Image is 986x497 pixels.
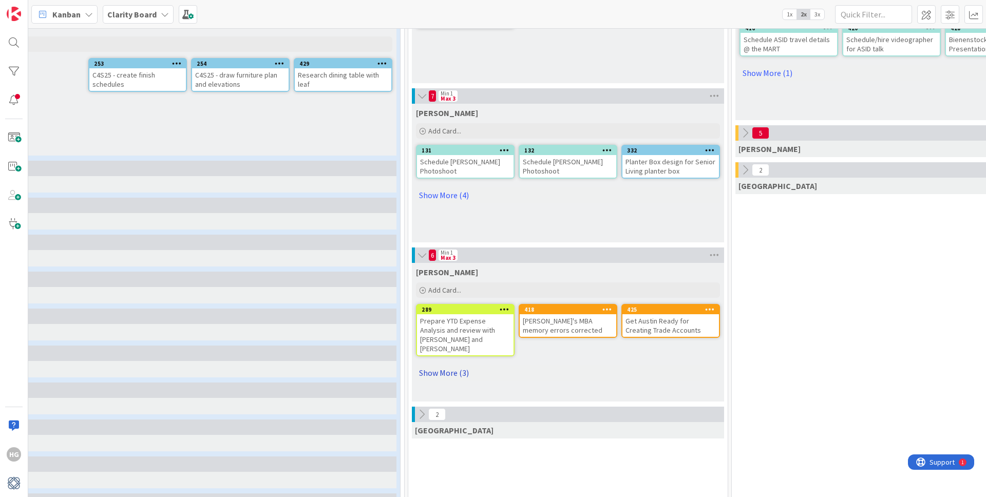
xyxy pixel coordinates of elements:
[7,447,21,462] div: HG
[197,60,289,67] div: 254
[417,305,514,355] div: 289Prepare YTD Expense Analysis and review with [PERSON_NAME] and [PERSON_NAME]
[422,147,514,154] div: 131
[524,306,616,313] div: 418
[299,60,391,67] div: 429
[741,24,837,55] div: 416Schedule ASID travel details @ the MART
[94,60,186,67] div: 253
[415,425,494,435] span: Devon
[53,4,56,12] div: 1
[622,305,719,337] div: 425Get Austin Ready for Creating Trade Accounts
[783,9,797,20] span: 1x
[519,304,617,338] a: 418[PERSON_NAME]'s MBA memory errors corrected
[192,59,289,91] div: 254C4S25 - draw furniture plan and elevations
[842,23,941,56] a: 420Schedule/hire videographer for ASID talk
[7,476,21,490] img: avatar
[22,2,47,14] span: Support
[441,250,453,255] div: Min 1
[52,8,81,21] span: Kanban
[416,108,478,118] span: Hannah
[752,164,769,176] span: 2
[422,306,514,313] div: 289
[520,146,616,155] div: 132
[441,91,453,96] div: Min 1
[741,24,837,33] div: 416
[738,144,801,154] span: Philip
[295,59,391,68] div: 429
[621,304,720,338] a: 425Get Austin Ready for Creating Trade Accounts
[835,5,912,24] input: Quick Filter...
[428,249,437,261] span: 6
[739,23,838,56] a: 416Schedule ASID travel details @ the MART
[417,155,514,178] div: Schedule [PERSON_NAME] Photoshoot
[417,305,514,314] div: 289
[621,145,720,179] a: 332Planter Box design for Senior Living planter box
[797,9,810,20] span: 2x
[295,68,391,91] div: Research dining table with leaf
[627,306,719,313] div: 425
[416,267,478,277] span: Philip
[416,304,515,356] a: 289Prepare YTD Expense Analysis and review with [PERSON_NAME] and [PERSON_NAME]
[89,59,186,68] div: 253
[519,145,617,179] a: 132Schedule [PERSON_NAME] Photoshoot
[622,155,719,178] div: Planter Box design for Senior Living planter box
[107,9,157,20] b: Clarity Board
[752,127,769,139] span: 5
[441,96,456,101] div: Max 3
[520,155,616,178] div: Schedule [PERSON_NAME] Photoshoot
[192,68,289,91] div: C4S25 - draw furniture plan and elevations
[89,68,186,91] div: C4S25 - create finish schedules
[520,314,616,337] div: [PERSON_NAME]'s MBA memory errors corrected
[622,305,719,314] div: 425
[622,146,719,155] div: 332
[295,59,391,91] div: 429Research dining table with leaf
[416,365,720,381] a: Show More (3)
[416,145,515,179] a: 131Schedule [PERSON_NAME] Photoshoot
[520,305,616,314] div: 418
[622,314,719,337] div: Get Austin Ready for Creating Trade Accounts
[417,314,514,355] div: Prepare YTD Expense Analysis and review with [PERSON_NAME] and [PERSON_NAME]
[191,58,290,92] a: 254C4S25 - draw furniture plan and elevations
[416,187,720,203] a: Show More (4)
[843,24,940,55] div: 420Schedule/hire videographer for ASID talk
[810,9,824,20] span: 3x
[7,7,21,21] img: Visit kanbanzone.com
[745,25,837,32] div: 416
[428,285,461,295] span: Add Card...
[843,24,940,33] div: 420
[417,146,514,178] div: 131Schedule [PERSON_NAME] Photoshoot
[88,58,187,92] a: 253C4S25 - create finish schedules
[520,146,616,178] div: 132Schedule [PERSON_NAME] Photoshoot
[741,33,837,55] div: Schedule ASID travel details @ the MART
[441,255,456,260] div: Max 3
[192,59,289,68] div: 254
[428,126,461,136] span: Add Card...
[524,147,616,154] div: 132
[294,58,392,92] a: 429Research dining table with leaf
[428,90,437,102] span: 7
[520,305,616,337] div: 418[PERSON_NAME]'s MBA memory errors corrected
[627,147,719,154] div: 332
[89,59,186,91] div: 253C4S25 - create finish schedules
[738,181,817,191] span: Devon
[848,25,940,32] div: 420
[843,33,940,55] div: Schedule/hire videographer for ASID talk
[428,408,446,420] span: 2
[417,146,514,155] div: 131
[622,146,719,178] div: 332Planter Box design for Senior Living planter box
